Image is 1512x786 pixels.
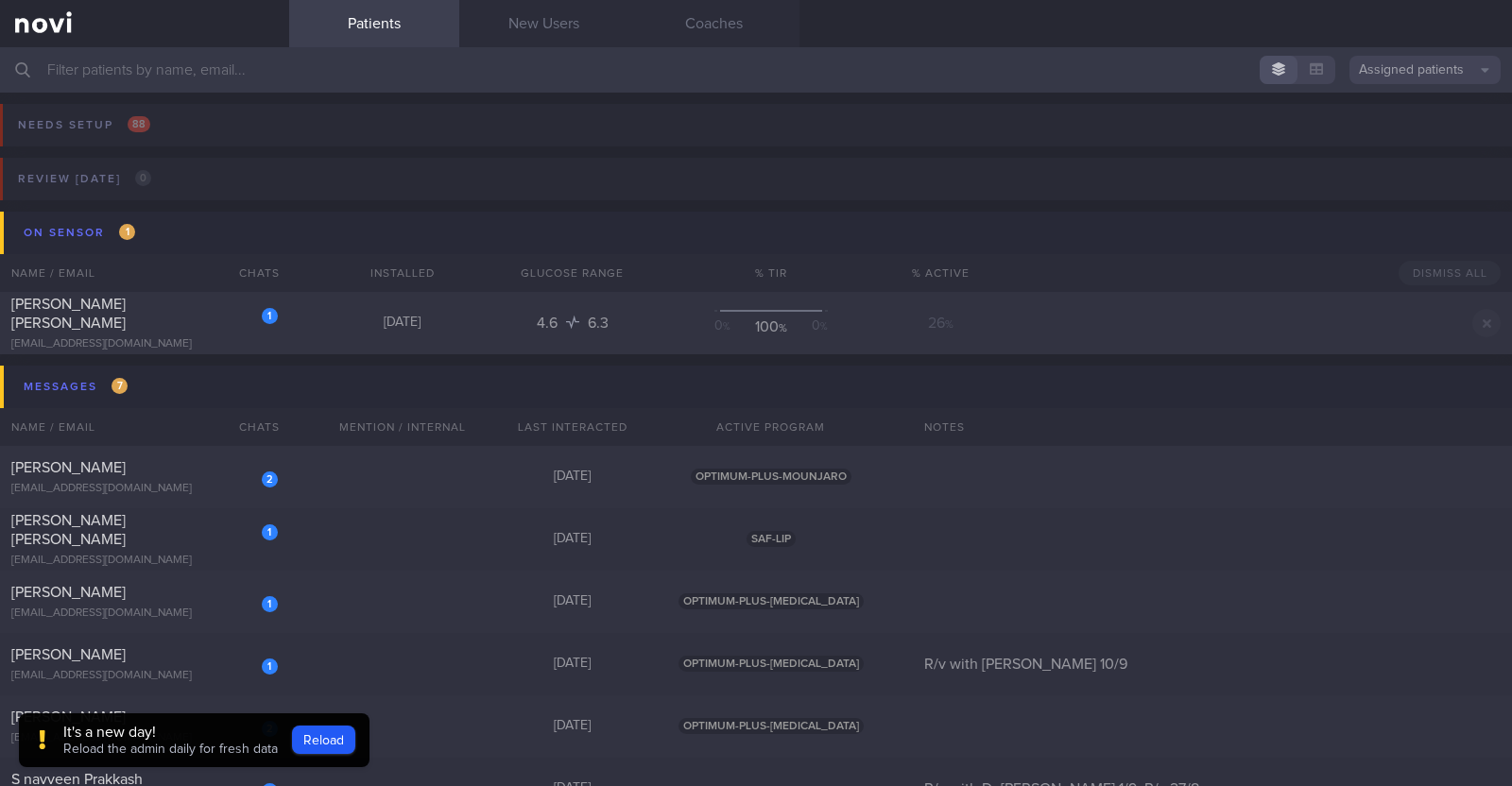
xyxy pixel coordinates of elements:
[318,408,488,446] div: Mention / Internal
[262,471,278,487] div: 2
[11,647,126,662] span: [PERSON_NAME]
[11,554,278,568] div: [EMAIL_ADDRESS][DOMAIN_NAME]
[262,658,278,675] div: 1
[1349,56,1501,84] button: Assigned patients
[679,718,864,734] span: OPTIMUM-PLUS-[MEDICAL_DATA]
[885,254,998,292] div: % Active
[128,116,150,132] span: 88
[63,723,278,742] div: It's a new day!
[779,323,787,334] sub: %
[820,322,828,332] sub: %
[63,743,278,756] span: Reload the admin daily for fresh data
[658,408,885,446] div: Active Program
[488,469,658,486] div: [DATE]
[11,669,278,683] div: [EMAIL_ADDRESS][DOMAIN_NAME]
[488,656,658,673] div: [DATE]
[262,524,278,540] div: 1
[318,315,488,332] div: [DATE]
[1399,261,1501,285] button: Dismiss All
[19,374,132,400] div: Messages
[488,531,658,548] div: [DATE]
[793,317,828,336] div: 0
[11,460,126,475] span: [PERSON_NAME]
[11,297,126,331] span: [PERSON_NAME] [PERSON_NAME]
[214,254,289,292] div: Chats
[747,531,796,547] span: SAF-LIP
[292,726,355,754] button: Reload
[119,224,135,240] span: 1
[488,254,658,292] div: Glucose Range
[723,322,730,332] sub: %
[588,316,609,331] span: 6.3
[11,607,278,621] div: [EMAIL_ADDRESS][DOMAIN_NAME]
[262,308,278,324] div: 1
[885,314,998,333] div: 26
[913,408,1512,446] div: Notes
[112,378,128,394] span: 7
[488,408,658,446] div: Last Interacted
[318,254,488,292] div: Installed
[658,254,885,292] div: % TIR
[19,220,140,246] div: On sensor
[11,482,278,496] div: [EMAIL_ADDRESS][DOMAIN_NAME]
[11,513,126,547] span: [PERSON_NAME] [PERSON_NAME]
[691,469,851,485] span: OPTIMUM-PLUS-MOUNJARO
[679,656,864,672] span: OPTIMUM-PLUS-[MEDICAL_DATA]
[679,593,864,609] span: OPTIMUM-PLUS-[MEDICAL_DATA]
[11,731,278,745] div: [EMAIL_ADDRESS][DOMAIN_NAME]
[135,170,151,186] span: 0
[913,655,1512,674] div: R/v with [PERSON_NAME] 10/9
[262,596,278,612] div: 1
[488,718,658,735] div: [DATE]
[537,316,561,331] span: 4.6
[13,166,156,192] div: Review [DATE]
[714,317,749,336] div: 0
[11,709,126,725] span: [PERSON_NAME]
[13,112,155,138] div: Needs setup
[11,585,126,600] span: [PERSON_NAME]
[11,337,278,351] div: [EMAIL_ADDRESS][DOMAIN_NAME]
[488,593,658,610] div: [DATE]
[214,408,289,446] div: Chats
[753,317,788,336] div: 100
[945,319,954,331] sub: %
